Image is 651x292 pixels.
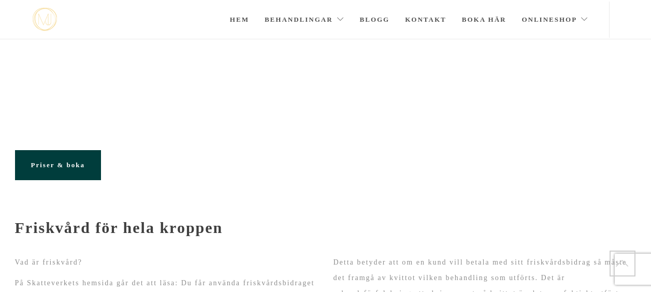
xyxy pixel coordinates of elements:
[15,219,223,236] strong: Friskvård för hela kroppen
[405,2,446,38] a: Kontakt
[230,2,249,38] a: Hem
[31,161,85,169] span: Priser & boka
[462,2,507,38] a: Boka här
[15,150,101,180] a: Priser & boka
[15,255,318,270] p: Vad är friskvård?
[33,8,57,31] img: mjstudio
[265,2,344,38] a: Behandlingar
[33,8,57,31] a: mjstudio mjstudio mjstudio
[360,2,390,38] a: Blogg
[522,2,588,38] a: Onlineshop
